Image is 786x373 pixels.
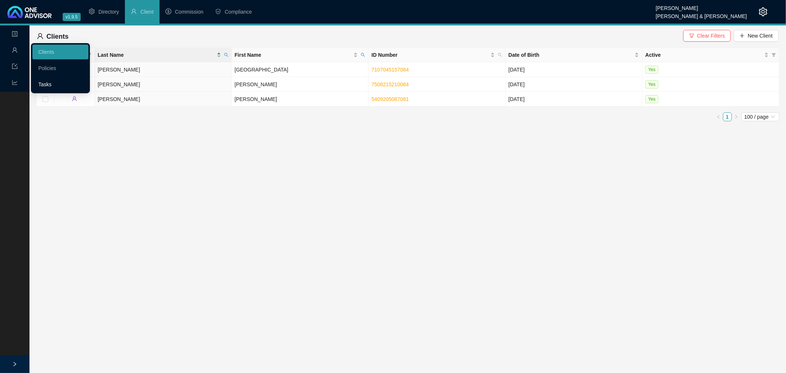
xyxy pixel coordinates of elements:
span: dollar [165,8,171,14]
span: Directory [98,9,119,15]
span: filter [770,49,778,60]
button: right [732,112,741,121]
span: user [131,8,137,14]
span: Yes [645,80,659,88]
span: plus [740,33,745,38]
span: ID Number [371,51,489,59]
td: [DATE] [506,77,643,92]
div: [PERSON_NAME] & [PERSON_NAME] [656,10,747,18]
span: search [359,49,367,60]
span: user [72,96,77,101]
span: setting [759,7,768,16]
th: Active [642,48,779,62]
span: user [12,44,18,59]
span: filter [772,53,776,57]
li: Previous Page [714,112,723,121]
span: search [223,49,230,60]
span: search [498,53,502,57]
span: Clients [46,33,69,40]
div: Page Size [741,112,779,121]
a: Tasks [38,81,52,87]
button: left [714,112,723,121]
button: Clear Filters [683,30,731,42]
td: [PERSON_NAME] [95,77,232,92]
td: [DATE] [506,92,643,107]
td: [PERSON_NAME] [95,62,232,77]
span: Yes [645,95,659,103]
span: profile [12,28,18,42]
span: Yes [645,66,659,74]
a: Clients [38,49,54,55]
td: [PERSON_NAME] [95,92,232,107]
li: 1 [723,112,732,121]
a: Policies [38,65,56,71]
div: [PERSON_NAME] [656,2,747,10]
span: user [37,33,43,39]
span: safety [215,8,221,14]
span: Active [645,51,763,59]
span: filter [689,33,694,38]
td: [PERSON_NAME] [232,92,369,107]
a: 1 [723,113,731,121]
li: Next Page [732,112,741,121]
td: [PERSON_NAME] [232,77,369,92]
span: left [716,115,721,119]
a: 7107045157084 [371,67,409,73]
span: import [12,60,18,75]
span: search [224,53,228,57]
span: 100 / page [744,113,776,121]
span: New Client [748,32,773,40]
span: First Name [235,51,352,59]
a: 7508215210084 [371,81,409,87]
span: search [496,49,504,60]
th: ID Number [368,48,506,62]
span: Date of Birth [509,51,633,59]
span: Client [140,9,154,15]
span: v1.9.5 [63,13,81,21]
span: right [734,115,738,119]
span: Clear Filters [697,32,725,40]
span: line-chart [12,76,18,91]
a: 5409205087081 [371,96,409,102]
td: [DATE] [506,62,643,77]
img: 2df55531c6924b55f21c4cf5d4484680-logo-light.svg [7,6,52,18]
th: First Name [232,48,369,62]
span: Compliance [225,9,252,15]
span: right [12,362,17,367]
td: [GEOGRAPHIC_DATA] [232,62,369,77]
span: search [361,53,365,57]
span: setting [89,8,95,14]
th: Date of Birth [506,48,643,62]
span: Commission [175,9,203,15]
button: New Client [734,30,779,42]
span: Last Name [98,51,215,59]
